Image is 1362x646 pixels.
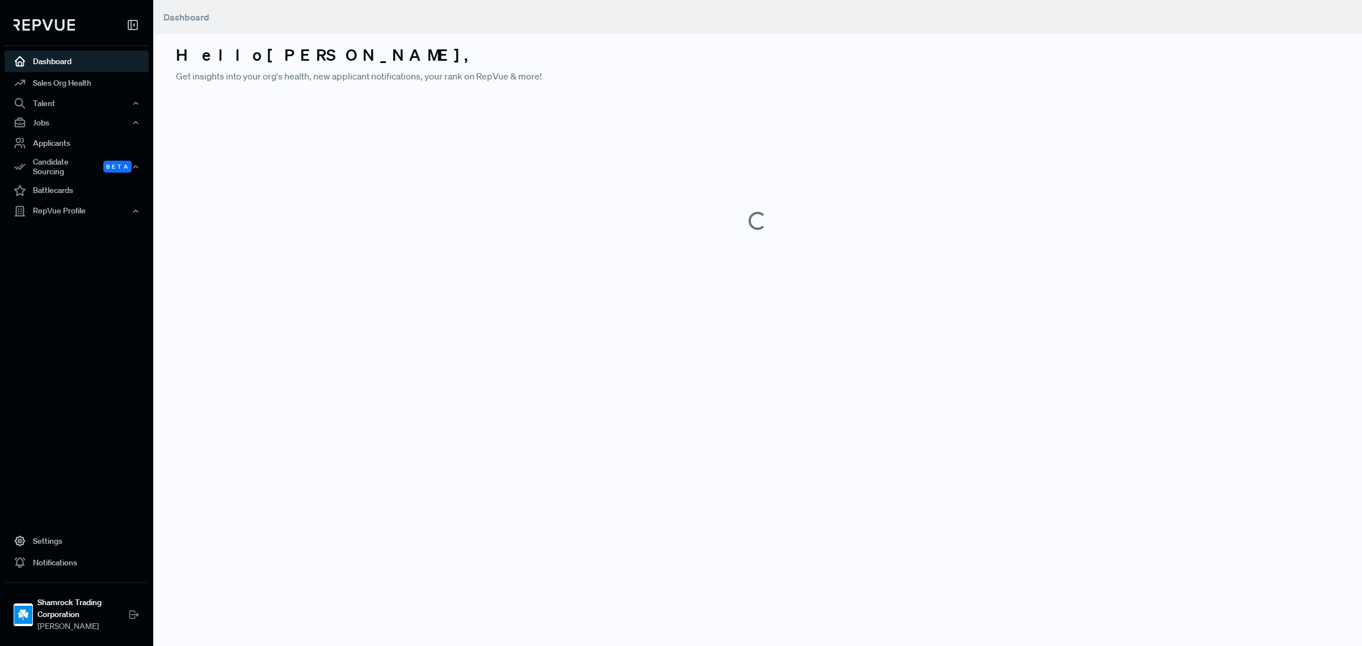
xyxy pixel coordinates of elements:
[5,154,149,180] button: Candidate Sourcing Beta
[5,94,149,113] button: Talent
[5,552,149,573] a: Notifications
[5,180,149,202] a: Battlecards
[5,582,149,637] a: Shamrock Trading CorporationShamrock Trading Corporation[PERSON_NAME]
[5,113,149,132] button: Jobs
[5,72,149,94] a: Sales Org Health
[163,11,209,23] span: Dashboard
[5,530,149,552] a: Settings
[14,606,32,624] img: Shamrock Trading Corporation
[14,19,75,31] img: RepVue
[5,132,149,154] a: Applicants
[176,45,1339,65] h3: Hello [PERSON_NAME] ,
[5,202,149,221] button: RepVue Profile
[5,154,149,180] div: Candidate Sourcing
[103,161,132,173] span: Beta
[5,51,149,72] a: Dashboard
[37,597,128,620] strong: Shamrock Trading Corporation
[37,620,128,632] span: [PERSON_NAME]
[176,69,1339,83] p: Get insights into your org's health, new applicant notifications, your rank on RepVue & more!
